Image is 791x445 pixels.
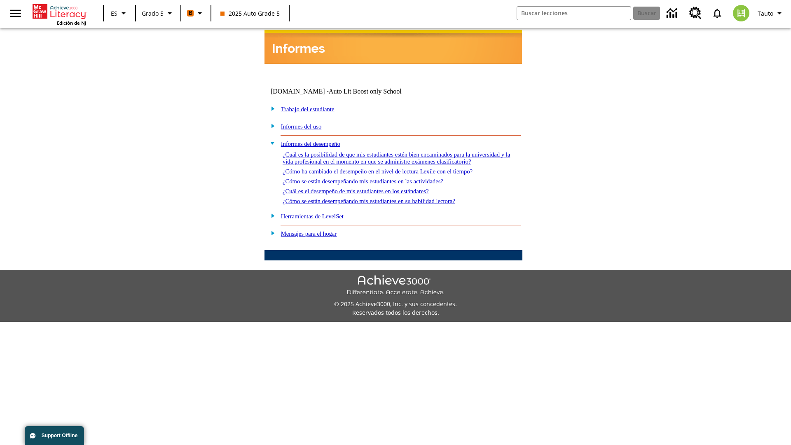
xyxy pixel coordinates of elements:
img: header [264,30,522,64]
a: ¿Cómo ha cambiado el desempeño en el nivel de lectura Lexile con el tiempo? [283,168,473,175]
a: ¿Cómo se están desempeñando mis estudiantes en las actividades? [283,178,443,185]
button: Escoja un nuevo avatar [728,2,754,24]
nobr: Auto Lit Boost only School [329,88,402,95]
span: Tauto [758,9,773,18]
span: 2025 Auto Grade 5 [220,9,280,18]
td: [DOMAIN_NAME] - [271,88,422,95]
img: Achieve3000 Differentiate Accelerate Achieve [346,275,445,296]
button: Perfil/Configuración [754,6,788,21]
a: Informes del uso [281,123,322,130]
a: ¿Cómo se están desempeñando mis estudiantes en su habilidad lectora? [283,198,455,204]
img: avatar image [733,5,749,21]
button: Lenguaje: ES, Selecciona un idioma [106,6,133,21]
a: ¿Cuál es la posibilidad de que mis estudiantes estén bien encaminados para la universidad y la vi... [283,151,510,165]
a: Centro de recursos, Se abrirá en una pestaña nueva. [684,2,707,24]
span: ES [111,9,117,18]
img: minus.gif [267,139,275,147]
span: Support Offline [42,433,77,438]
div: Portada [33,2,86,26]
a: Trabajo del estudiante [281,106,335,112]
a: Mensajes para el hogar [281,230,337,237]
button: Grado: Grado 5, Elige un grado [138,6,178,21]
a: Herramientas de LevelSet [281,213,344,220]
span: Edición de NJ [57,20,86,26]
button: Abrir el menú lateral [3,1,28,26]
span: Grado 5 [142,9,164,18]
button: Support Offline [25,426,84,445]
button: Boost El color de la clase es anaranjado. Cambiar el color de la clase. [184,6,208,21]
img: plus.gif [267,105,275,112]
a: Centro de información [662,2,684,25]
img: plus.gif [267,122,275,129]
img: plus.gif [267,212,275,219]
span: B [189,8,192,18]
a: ¿Cuál es el desempeño de mis estudiantes en los estándares? [283,188,429,194]
a: Notificaciones [707,2,728,24]
img: plus.gif [267,229,275,237]
a: Informes del desempeño [281,141,340,147]
input: Buscar campo [517,7,631,20]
